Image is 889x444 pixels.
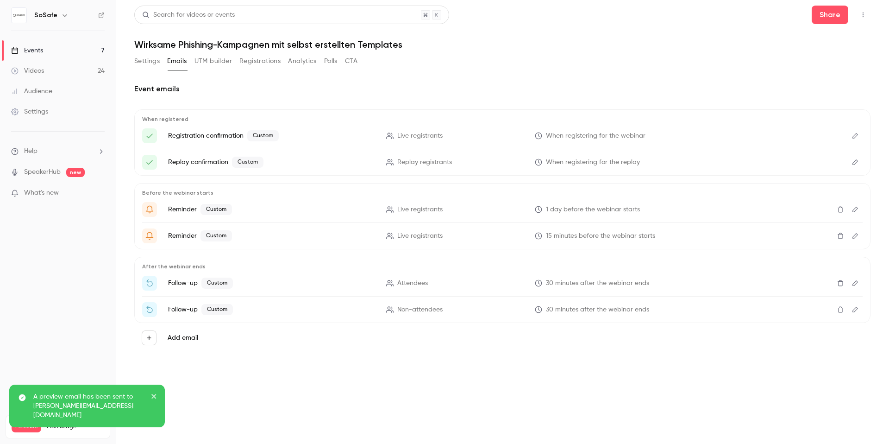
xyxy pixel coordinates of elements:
[142,302,863,317] li: Wir haben dich vermisst! Hier ist die Aufzeichnung 🔄 - {{ event_name }}
[833,202,848,217] button: Delete
[397,205,443,215] span: Live registrants
[168,130,375,141] p: Registration confirmation
[546,279,649,288] span: 30 minutes after the webinar ends
[546,131,645,141] span: When registering for the webinar
[247,130,279,141] span: Custom
[142,189,863,197] p: Before the webinar starts
[200,230,232,241] span: Custom
[397,158,452,167] span: Replay registrants
[142,155,863,170] li: Die Aufzeichnung ist verfügbar ✅ – {Event Name}
[848,228,863,243] button: Edit
[546,305,649,315] span: 30 minutes after the webinar ends
[33,392,144,420] p: A preview email has been sent to [PERSON_NAME][EMAIL_ADDRESS][DOMAIN_NAME]
[12,8,26,23] img: SoSafe
[288,54,317,69] button: Analytics
[848,155,863,170] button: Edit
[168,204,375,215] p: Reminder
[201,278,233,289] span: Custom
[833,276,848,291] button: Delete
[151,392,157,403] button: close
[833,302,848,317] button: Delete
[167,54,187,69] button: Emails
[142,115,863,123] p: When registered
[345,54,357,69] button: CTA
[134,39,870,50] h1: Wirksame Phishing-Kampagnen mit selbst erstellten Templates
[142,128,863,143] li: Ihre Anmeldung ist bestätigt! 🎉 – {Event Name}
[168,230,375,241] p: Reminder
[324,54,338,69] button: Polls
[142,228,863,243] li: Gleich ist es soweit! 🚀 – {Event Name}
[94,189,105,197] iframe: Noticeable Trigger
[194,54,232,69] button: UTM builder
[812,6,848,24] button: Share
[66,168,85,177] span: new
[848,276,863,291] button: Edit
[168,333,198,343] label: Add email
[134,54,160,69] button: Settings
[546,158,640,167] span: When registering for the replay
[546,205,640,215] span: 1 day before the webinar starts
[142,263,863,270] p: After the webinar ends
[848,128,863,143] button: Edit
[397,231,443,241] span: Live registrants
[34,11,57,20] h6: SoSafe
[546,231,655,241] span: 15 minutes before the webinar starts
[11,66,44,76] div: Videos
[168,157,375,168] p: Replay confirmation
[11,107,48,116] div: Settings
[11,46,43,55] div: Events
[239,54,281,69] button: Registrations
[397,131,443,141] span: Live registrants
[24,167,61,177] a: SpeakerHub
[848,302,863,317] button: Edit
[142,202,863,217] li: Morgen ist es soweit! 🚀 – {Event Name}
[142,276,863,291] li: Danke für deine Teilnahme! 🙌&nbsp;- {{ event_name }}
[200,204,232,215] span: Custom
[11,146,105,156] li: help-dropdown-opener
[24,188,59,198] span: What's new
[833,228,848,243] button: Delete
[134,83,870,95] h2: Event emails
[232,157,263,168] span: Custom
[168,278,375,289] p: Follow-up
[848,202,863,217] button: Edit
[11,87,52,96] div: Audience
[397,279,428,288] span: Attendees
[397,305,443,315] span: Non-attendees
[201,304,233,315] span: Custom
[168,304,375,315] p: Follow-up
[142,10,235,20] div: Search for videos or events
[24,146,38,156] span: Help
